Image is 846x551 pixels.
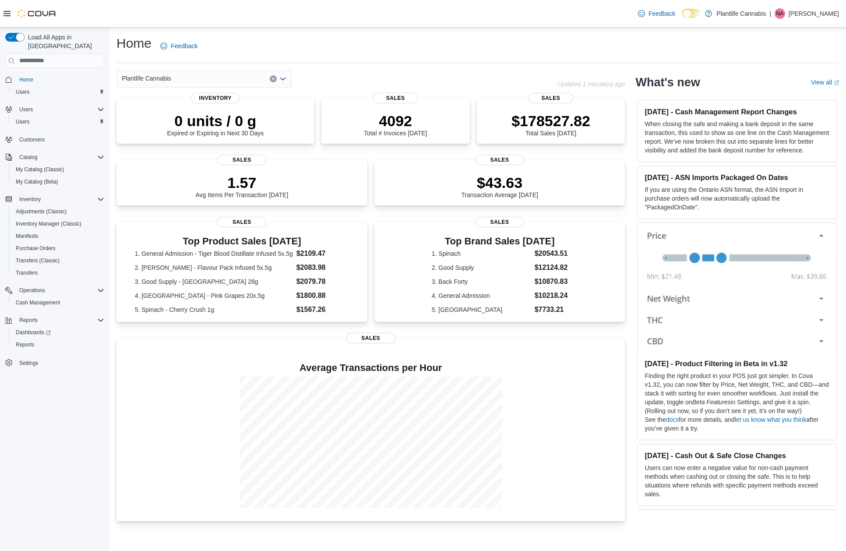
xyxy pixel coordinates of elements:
[649,9,675,18] span: Feedback
[811,79,839,86] a: View allExternal link
[373,93,418,103] span: Sales
[16,341,34,348] span: Reports
[511,112,590,130] p: $178527.82
[16,104,104,115] span: Users
[645,463,830,498] p: Users can now enter a negative value for non-cash payment methods when cashing out or closing the...
[12,243,59,254] a: Purchase Orders
[16,245,56,252] span: Purchase Orders
[296,248,349,259] dd: $2109.47
[16,299,60,306] span: Cash Management
[735,416,806,423] a: let us know what you think
[296,276,349,287] dd: $2079.78
[634,5,679,22] a: Feedback
[12,117,104,127] span: Users
[511,112,590,137] div: Total Sales [DATE]
[191,93,240,103] span: Inventory
[535,304,568,315] dd: $7733.21
[9,205,108,218] button: Adjustments (Classic)
[432,291,531,300] dt: 4. General Admission
[9,86,108,98] button: Users
[135,305,293,314] dt: 5. Spinach - Cherry Crush 1g
[9,297,108,309] button: Cash Management
[167,112,264,137] div: Expired or Expiring in Next 30 Days
[12,297,104,308] span: Cash Management
[9,218,108,230] button: Inventory Manager (Classic)
[16,152,104,162] span: Catalog
[12,231,104,241] span: Manifests
[2,133,108,146] button: Customers
[19,136,45,143] span: Customers
[12,268,41,278] a: Transfers
[364,112,427,130] p: 4092
[296,290,349,301] dd: $1800.88
[12,206,70,217] a: Adjustments (Classic)
[682,9,701,18] input: Dark Mode
[116,35,152,52] h1: Home
[2,314,108,326] button: Reports
[645,120,830,155] p: When closing the safe and making a bank deposit in the same transaction, this used to show as one...
[195,174,288,198] div: Avg Items Per Transaction [DATE]
[18,9,57,18] img: Cova
[645,359,830,368] h3: [DATE] - Product Filtering in Beta in v1.32
[12,268,104,278] span: Transfers
[135,291,293,300] dt: 4. [GEOGRAPHIC_DATA] - Pink Grapes 20x.5g
[2,73,108,86] button: Home
[12,177,62,187] a: My Catalog (Beta)
[12,164,104,175] span: My Catalog (Classic)
[16,220,81,227] span: Inventory Manager (Classic)
[19,287,45,294] span: Operations
[217,217,266,227] span: Sales
[2,151,108,163] button: Catalog
[645,107,830,116] h3: [DATE] - Cash Management Report Changes
[296,304,349,315] dd: $1567.26
[461,174,538,191] p: $43.63
[16,329,51,336] span: Dashboards
[16,315,41,325] button: Reports
[535,248,568,259] dd: $20543.51
[529,93,573,103] span: Sales
[12,117,33,127] a: Users
[19,317,38,324] span: Reports
[645,371,830,415] p: Finding the right product in your POS just got simpler. In Cova v1.32, you can now filter by Pric...
[135,236,349,247] h3: Top Product Sales [DATE]
[9,339,108,351] button: Reports
[2,284,108,297] button: Operations
[16,74,37,85] a: Home
[135,249,293,258] dt: 1. General Admission - Tiger Blood Distillate Infused 5x.5g
[9,242,108,254] button: Purchase Orders
[364,112,427,137] div: Total # Invoices [DATE]
[461,174,538,198] div: Transaction Average [DATE]
[776,8,784,19] span: NA
[135,277,293,286] dt: 3. Good Supply - [GEOGRAPHIC_DATA] 28g
[16,166,64,173] span: My Catalog (Classic)
[12,339,38,350] a: Reports
[635,75,700,89] h2: What's new
[16,74,104,85] span: Home
[834,80,839,85] svg: External link
[16,358,42,368] a: Settings
[19,154,37,161] span: Catalog
[16,88,29,95] span: Users
[716,8,766,19] p: Plantlife Cannabis
[12,206,104,217] span: Adjustments (Classic)
[19,76,33,83] span: Home
[19,106,33,113] span: Users
[16,357,104,368] span: Settings
[16,233,38,240] span: Manifests
[12,297,63,308] a: Cash Management
[9,254,108,267] button: Transfers (Classic)
[2,103,108,116] button: Users
[432,305,531,314] dt: 5. [GEOGRAPHIC_DATA]
[9,176,108,188] button: My Catalog (Beta)
[16,257,60,264] span: Transfers (Classic)
[645,451,830,460] h3: [DATE] - Cash Out & Safe Close Changes
[167,112,264,130] p: 0 units / 0 g
[122,73,171,84] span: Plantlife Cannabis
[16,178,58,185] span: My Catalog (Beta)
[19,360,38,367] span: Settings
[432,263,531,272] dt: 2. Good Supply
[9,326,108,339] a: Dashboards
[12,231,42,241] a: Manifests
[5,70,104,392] nav: Complex example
